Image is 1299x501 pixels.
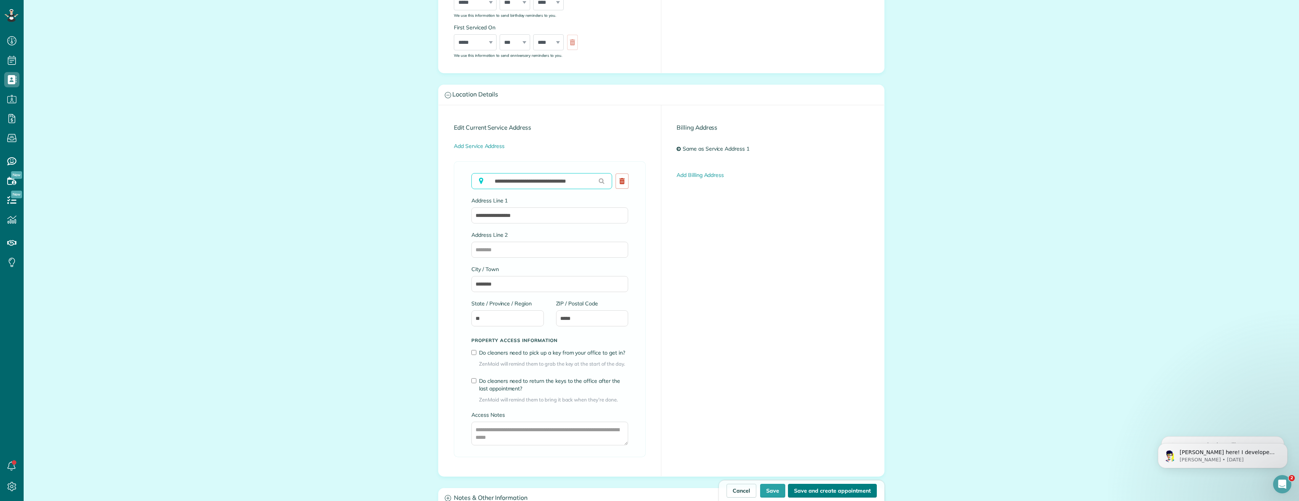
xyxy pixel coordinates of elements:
input: Do cleaners need to pick up a key from your office to get in? [471,350,476,355]
label: Do cleaners need to pick up a key from your office to get in? [479,349,628,356]
h4: Edit Current Service Address [454,124,646,131]
button: Save and create appointment [788,484,877,498]
h4: Billing Address [677,124,869,131]
iframe: Intercom notifications message [1146,427,1299,480]
a: Same as Service Address 1 [681,142,755,156]
label: City / Town [471,265,628,273]
iframe: Intercom live chat [1273,475,1291,493]
label: Address Line 1 [471,197,628,204]
sub: We use this information to send anniversary reminders to you. [454,53,562,58]
label: State / Province / Region [471,300,544,307]
label: Do cleaners need to return the keys to the office after the last appointment? [479,377,628,392]
span: 2 [1289,475,1295,481]
label: ZIP / Postal Code [556,300,629,307]
button: Save [760,484,785,498]
label: First Serviced On [454,24,582,31]
h5: Property access information [471,338,628,343]
span: New [11,171,22,179]
a: Location Details [439,85,884,104]
span: New [11,191,22,198]
input: Do cleaners need to return the keys to the office after the last appointment? [471,378,476,383]
a: Add Service Address [454,143,505,149]
sub: We use this information to send birthday reminders to you. [454,13,556,18]
span: ZenMaid will remind them to bring it back when they’re done. [479,396,628,403]
label: Access Notes [471,411,628,419]
a: Add Billing Address [677,172,724,178]
a: Cancel [727,484,756,498]
span: ZenMaid will remind them to grab the key at the start of the day. [479,360,628,368]
label: Address Line 2 [471,231,628,239]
